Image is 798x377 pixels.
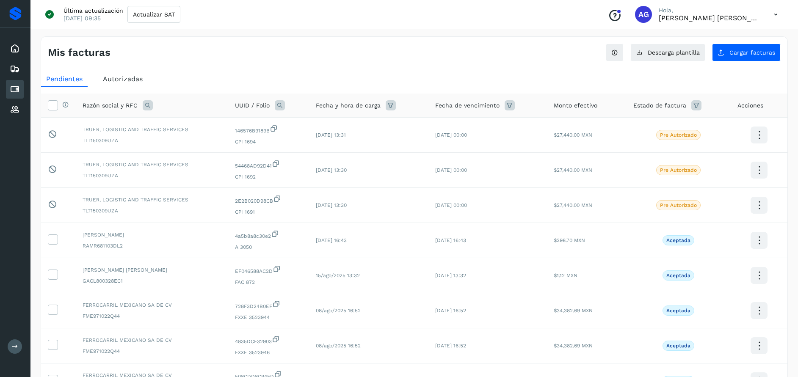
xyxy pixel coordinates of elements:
[83,301,221,309] span: FERROCARRIL MEXICANO SA DE CV
[659,7,760,14] p: Hola,
[83,161,221,168] span: TRUER, LOGISTIC AND TRAFFIC SERVICES
[554,237,585,243] span: $298.70 MXN
[235,124,302,135] span: 146576B9189B
[435,101,500,110] span: Fecha de vencimiento
[6,100,24,119] div: Proveedores
[729,50,775,55] span: Cargar facturas
[554,101,597,110] span: Monto efectivo
[554,343,593,349] span: $34,382.69 MXN
[83,137,221,144] span: TLT150309UZA
[46,75,83,83] span: Pendientes
[235,208,302,216] span: CPI 1691
[554,308,593,314] span: $34,382.69 MXN
[316,272,360,278] span: 15/ago/2025 13:32
[64,14,101,22] p: [DATE] 09:35
[666,308,690,314] p: Aceptada
[235,300,302,310] span: 728F3D24B0EF
[666,272,690,278] p: Aceptada
[648,50,700,55] span: Descarga plantilla
[133,11,175,17] span: Actualizar SAT
[660,167,697,173] p: Pre Autorizado
[235,278,302,286] span: FAC 872
[316,237,347,243] span: [DATE] 16:43
[630,44,705,61] button: Descarga plantilla
[235,101,270,110] span: UUID / Folio
[235,243,302,251] span: A 3050
[235,335,302,345] span: 4835DCF32903
[235,349,302,356] span: FXXE 3523946
[64,7,123,14] p: Última actualización
[83,101,138,110] span: Razón social y RFC
[83,126,221,133] span: TRUER, LOGISTIC AND TRAFFIC SERVICES
[712,44,781,61] button: Cargar facturas
[83,312,221,320] span: FME971022Q44
[235,265,302,275] span: EF046588AC2D
[48,47,110,59] h4: Mis facturas
[6,80,24,99] div: Cuentas por pagar
[435,308,466,314] span: [DATE] 16:52
[554,167,592,173] span: $27,440.00 MXN
[660,202,697,208] p: Pre Autorizado
[554,132,592,138] span: $27,440.00 MXN
[83,242,221,250] span: RAMR681103DL2
[316,202,347,208] span: [DATE] 13:30
[435,237,466,243] span: [DATE] 16:43
[103,75,143,83] span: Autorizadas
[83,336,221,344] span: FERROCARRIL MEXICANO SA DE CV
[316,343,361,349] span: 08/ago/2025 16:52
[316,308,361,314] span: 08/ago/2025 16:52
[316,167,347,173] span: [DATE] 13:30
[6,60,24,78] div: Embarques
[659,14,760,22] p: Abigail Gonzalez Leon
[83,231,221,239] span: [PERSON_NAME]
[235,230,302,240] span: 4a5b8a8c30e2
[83,172,221,179] span: TLT150309UZA
[666,237,690,243] p: Aceptada
[435,167,467,173] span: [DATE] 00:00
[83,347,221,355] span: FME971022Q44
[633,101,686,110] span: Estado de factura
[435,132,467,138] span: [DATE] 00:00
[235,195,302,205] span: 2E2B020D98CB
[554,202,592,208] span: $27,440.00 MXN
[435,272,466,278] span: [DATE] 13:32
[235,160,302,170] span: 54468AD92D41
[235,138,302,146] span: CPI 1694
[83,266,221,274] span: [PERSON_NAME] [PERSON_NAME]
[737,101,763,110] span: Acciones
[6,39,24,58] div: Inicio
[127,6,180,23] button: Actualizar SAT
[83,277,221,285] span: GACL800328EC1
[83,196,221,204] span: TRUER, LOGISTIC AND TRAFFIC SERVICES
[660,132,697,138] p: Pre Autorizado
[316,132,346,138] span: [DATE] 13:31
[235,314,302,321] span: FXXE 3523944
[435,202,467,208] span: [DATE] 00:00
[235,173,302,181] span: CPI 1692
[83,207,221,215] span: TLT150309UZA
[666,343,690,349] p: Aceptada
[435,343,466,349] span: [DATE] 16:52
[554,272,577,278] span: $1.12 MXN
[316,101,381,110] span: Fecha y hora de carga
